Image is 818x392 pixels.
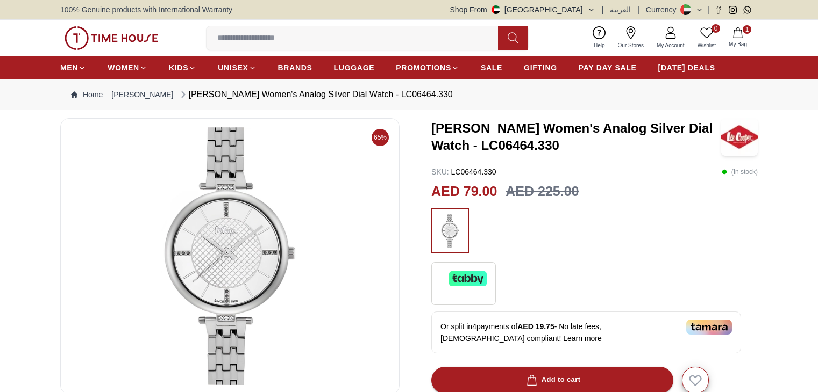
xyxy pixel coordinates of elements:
a: BRANDS [278,58,312,77]
img: Lee Cooper Women's Analog Silver Dial Watch - LC06464.330 [721,118,758,156]
a: PROMOTIONS [396,58,459,77]
span: AED 19.75 [517,322,554,331]
span: GIFTING [524,62,557,73]
a: UNISEX [218,58,256,77]
a: LUGGAGE [334,58,375,77]
span: 1 [743,25,751,34]
nav: Breadcrumb [60,79,758,110]
span: 0 [712,24,720,33]
h3: AED 225.00 [506,182,579,202]
span: My Account [652,41,689,49]
img: ... [65,26,158,50]
span: [DATE] DEALS [658,62,715,73]
span: 65% [372,129,389,146]
span: | [602,4,604,15]
a: WOMEN [108,58,147,77]
a: Facebook [714,6,722,14]
div: [PERSON_NAME] Women's Analog Silver Dial Watch - LC06464.330 [178,88,453,101]
h3: [PERSON_NAME] Women's Analog Silver Dial Watch - LC06464.330 [431,120,721,154]
a: Our Stores [611,24,650,52]
span: Learn more [563,334,602,343]
a: SALE [481,58,502,77]
div: Currency [646,4,681,15]
span: | [708,4,710,15]
span: SKU : [431,168,449,176]
a: 0Wishlist [691,24,722,52]
span: Our Stores [614,41,648,49]
p: ( In stock ) [722,166,758,177]
img: ... [437,214,464,248]
h2: AED 79.00 [431,182,497,202]
span: PROMOTIONS [396,62,451,73]
span: MEN [60,62,78,73]
img: Lee Cooper Women's Analog Silver Dial Watch - LC06464.330 [69,127,390,385]
span: Help [589,41,609,49]
img: Tamara [686,320,732,335]
span: KIDS [169,62,188,73]
a: GIFTING [524,58,557,77]
span: | [637,4,639,15]
div: Or split in 4 payments of - No late fees, [DEMOGRAPHIC_DATA] compliant! [431,311,741,353]
a: [PERSON_NAME] [111,89,173,100]
span: SALE [481,62,502,73]
span: PAY DAY SALE [579,62,637,73]
span: Wishlist [693,41,720,49]
span: LUGGAGE [334,62,375,73]
span: 100% Genuine products with International Warranty [60,4,232,15]
a: Help [587,24,611,52]
a: Home [71,89,103,100]
a: KIDS [169,58,196,77]
a: Instagram [729,6,737,14]
a: Whatsapp [743,6,751,14]
span: WOMEN [108,62,139,73]
a: PAY DAY SALE [579,58,637,77]
img: United Arab Emirates [492,5,500,14]
button: العربية [610,4,631,15]
span: UNISEX [218,62,248,73]
a: MEN [60,58,86,77]
button: Shop From[GEOGRAPHIC_DATA] [450,4,595,15]
button: 1My Bag [722,25,753,50]
span: BRANDS [278,62,312,73]
p: LC06464.330 [431,166,496,177]
span: My Bag [724,40,751,48]
a: [DATE] DEALS [658,58,715,77]
div: Add to cart [524,374,581,386]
